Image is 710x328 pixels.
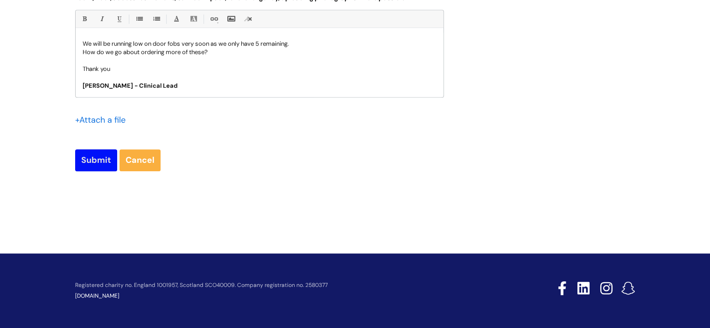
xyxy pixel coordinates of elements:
a: 1. Ordered List (Ctrl-Shift-8) [150,13,162,25]
a: Underline(Ctrl-U) [113,13,125,25]
b: [PERSON_NAME] - Clinical Lead [83,82,178,90]
p: How do we go about ordering more of these? [83,48,436,56]
a: Insert Image... [225,13,237,25]
div: Attach a file [75,112,131,127]
a: Italic (Ctrl-I) [96,13,107,25]
a: Link [208,13,219,25]
span: + [75,114,79,126]
a: Font Color [170,13,182,25]
a: • Unordered List (Ctrl-Shift-7) [133,13,145,25]
p: Thank you [83,65,436,73]
input: Submit [75,149,117,171]
a: Remove formatting (Ctrl-\) [242,13,254,25]
p: We will be running low on door fobs very soon as we only have 5 remaining. [83,40,436,48]
a: Back Color [188,13,199,25]
a: Cancel [120,149,161,171]
a: Bold (Ctrl-B) [78,13,90,25]
p: Registered charity no. England 1001957, Scotland SCO40009. Company registration no. 2580377 [75,282,492,288]
a: [DOMAIN_NAME] [75,292,120,300]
